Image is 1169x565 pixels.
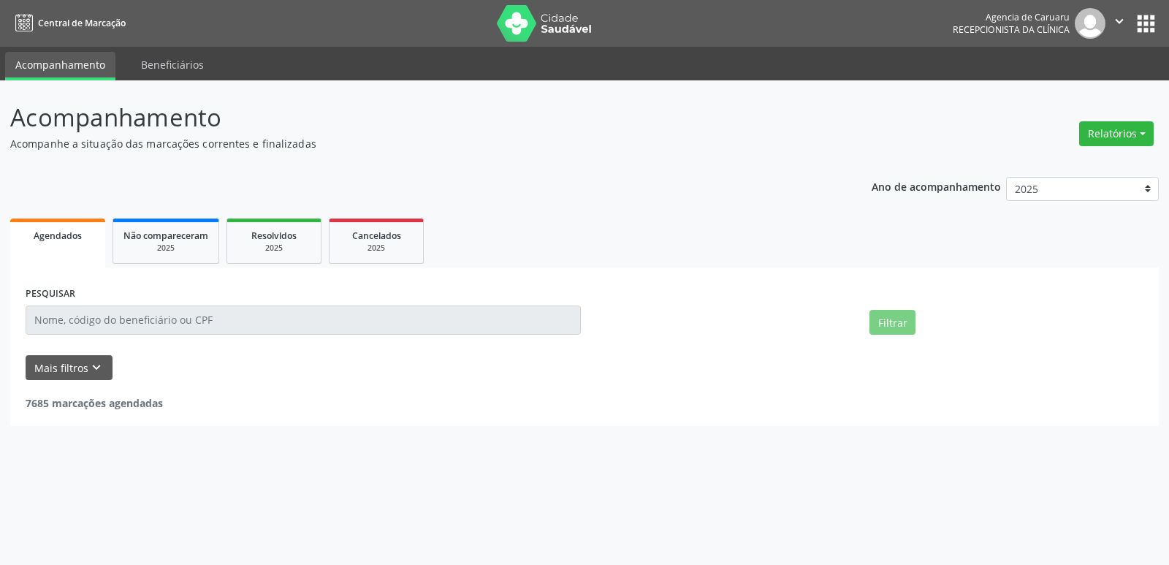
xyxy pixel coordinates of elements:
span: Cancelados [352,230,401,242]
p: Ano de acompanhamento [872,177,1001,195]
p: Acompanhe a situação das marcações correntes e finalizadas [10,136,814,151]
p: Acompanhamento [10,99,814,136]
span: Não compareceram [123,230,208,242]
div: 2025 [123,243,208,254]
button: Mais filtroskeyboard_arrow_down [26,355,113,381]
label: PESQUISAR [26,283,75,306]
span: Central de Marcação [38,17,126,29]
button: Relatórios [1079,121,1154,146]
a: Acompanhamento [5,52,115,80]
input: Nome, código do beneficiário ou CPF [26,306,581,335]
div: Agencia de Caruaru [953,11,1070,23]
i: keyboard_arrow_down [88,360,104,376]
strong: 7685 marcações agendadas [26,396,163,410]
div: 2025 [237,243,311,254]
span: Agendados [34,230,82,242]
button:  [1105,8,1133,39]
span: Recepcionista da clínica [953,23,1070,36]
span: Resolvidos [251,230,297,242]
div: 2025 [340,243,413,254]
i:  [1111,13,1127,29]
button: apps [1133,11,1159,37]
button: Filtrar [869,310,915,335]
img: img [1075,8,1105,39]
a: Beneficiários [131,52,214,77]
a: Central de Marcação [10,11,126,35]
